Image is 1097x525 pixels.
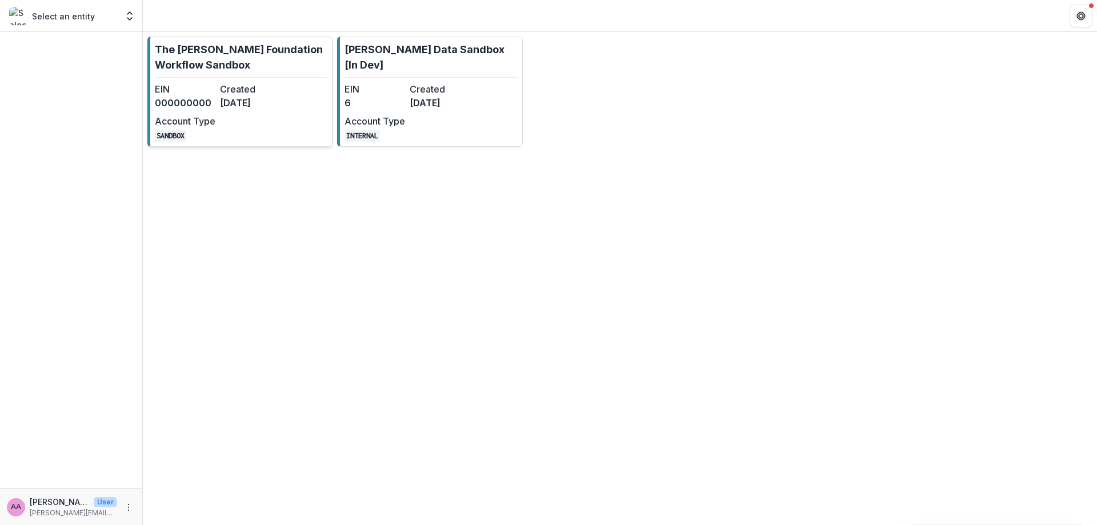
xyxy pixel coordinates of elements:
div: Annie Axe [11,503,21,511]
code: SANDBOX [155,130,186,142]
dt: EIN [155,82,215,96]
dt: Created [410,82,470,96]
dd: [DATE] [220,96,281,110]
dt: Account Type [345,114,405,128]
p: [PERSON_NAME][EMAIL_ADDRESS][DOMAIN_NAME] [30,508,117,518]
button: Open entity switcher [122,5,138,27]
dd: [DATE] [410,96,470,110]
p: Select an entity [32,10,95,22]
dt: Created [220,82,281,96]
a: The [PERSON_NAME] Foundation Workflow SandboxEIN000000000Created[DATE]Account TypeSANDBOX [147,37,333,147]
p: User [94,497,117,507]
dd: 000000000 [155,96,215,110]
p: [PERSON_NAME] Data Sandbox [In Dev] [345,42,517,73]
dt: Account Type [155,114,215,128]
dd: 6 [345,96,405,110]
button: More [122,500,135,514]
code: INTERNAL [345,130,380,142]
dt: EIN [345,82,405,96]
p: The [PERSON_NAME] Foundation Workflow Sandbox [155,42,327,73]
a: [PERSON_NAME] Data Sandbox [In Dev]EIN6Created[DATE]Account TypeINTERNAL [337,37,522,147]
p: [PERSON_NAME] [30,496,89,508]
button: Get Help [1070,5,1092,27]
img: Select an entity [9,7,27,25]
